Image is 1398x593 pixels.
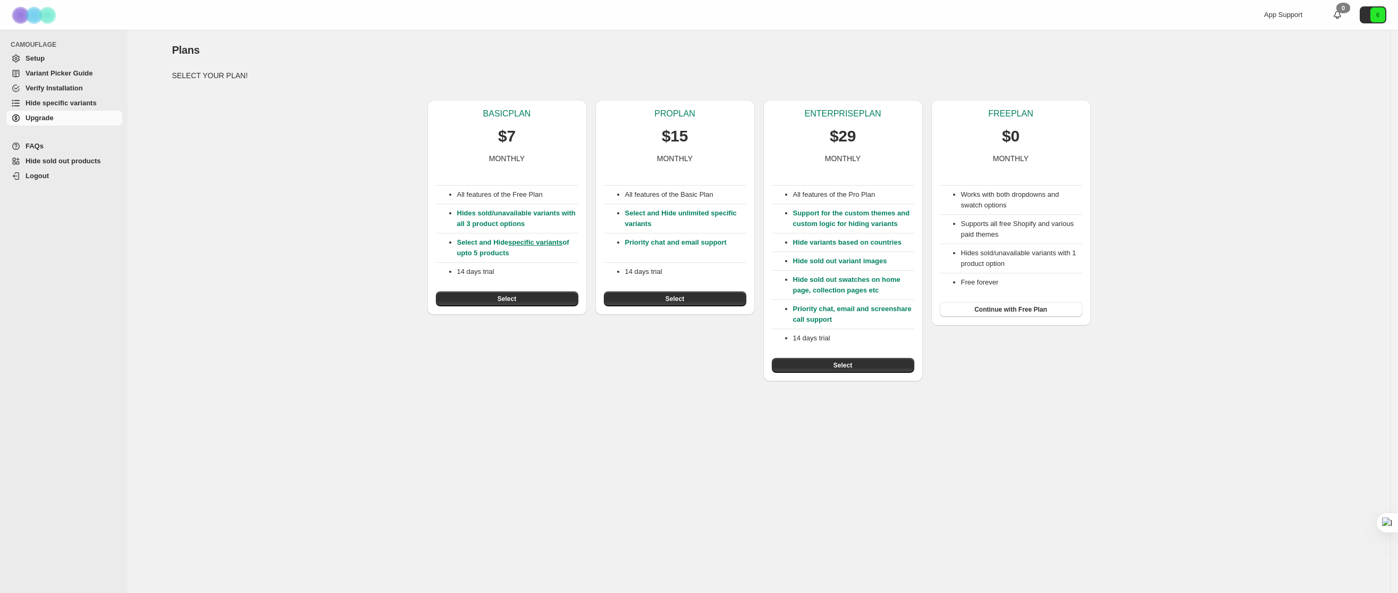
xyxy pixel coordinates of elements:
button: Select [772,358,914,373]
p: 14 days trial [625,266,746,277]
a: Upgrade [6,111,122,126]
a: Hide sold out products [6,154,122,169]
span: Variant Picker Guide [26,69,92,77]
button: Avatar with initials 6 [1360,6,1386,23]
p: $0 [1002,126,1020,147]
p: MONTHLY [825,153,861,164]
a: 0 [1332,10,1343,20]
span: Verify Installation [26,84,83,92]
a: Logout [6,169,122,183]
text: 6 [1376,12,1379,18]
span: Upgrade [26,114,54,122]
p: MONTHLY [657,153,693,164]
p: Support for the custom themes and custom logic for hiding variants [793,208,914,229]
p: MONTHLY [489,153,525,164]
li: Hides sold/unavailable variants with 1 product option [961,248,1082,269]
li: Works with both dropdowns and swatch options [961,189,1082,211]
button: Select [604,291,746,306]
p: 14 days trial [793,333,914,344]
p: ENTERPRISE PLAN [804,108,881,119]
button: Continue with Free Plan [940,302,1082,317]
p: 14 days trial [457,266,578,277]
p: PRO PLAN [654,108,695,119]
p: Hides sold/unavailable variants with all 3 product options [457,208,578,229]
p: Hide sold out swatches on home page, collection pages etc [793,274,914,296]
li: Free forever [961,277,1082,288]
span: Continue with Free Plan [974,305,1047,314]
p: Hide variants based on countries [793,237,914,248]
a: FAQs [6,139,122,154]
p: All features of the Pro Plan [793,189,914,200]
p: All features of the Basic Plan [625,189,746,200]
span: CAMOUFLAGE [11,40,122,49]
p: $7 [498,126,516,147]
p: $15 [662,126,688,147]
p: BASIC PLAN [483,108,531,119]
span: Setup [26,54,45,62]
span: Select [666,295,684,303]
span: Plans [172,44,199,56]
a: Verify Installation [6,81,122,96]
p: $29 [830,126,856,147]
a: Variant Picker Guide [6,66,122,81]
p: MONTHLY [993,153,1029,164]
a: Setup [6,51,122,66]
p: Hide sold out variant images [793,256,914,266]
button: Select [436,291,578,306]
span: Logout [26,172,49,180]
p: Select and Hide of upto 5 products [457,237,578,258]
span: App Support [1264,11,1302,19]
img: Camouflage [9,1,62,30]
p: FREE PLAN [988,108,1033,119]
p: Priority chat and email support [625,237,746,258]
p: SELECT YOUR PLAN! [172,70,1345,81]
span: Hide sold out products [26,157,101,165]
span: Hide specific variants [26,99,97,107]
span: Select [498,295,516,303]
span: Avatar with initials 6 [1370,7,1385,22]
a: specific variants [508,238,562,246]
p: All features of the Free Plan [457,189,578,200]
p: Select and Hide unlimited specific variants [625,208,746,229]
li: Supports all free Shopify and various paid themes [961,219,1082,240]
span: FAQs [26,142,44,150]
a: Hide specific variants [6,96,122,111]
div: 0 [1336,3,1350,13]
span: Select [833,361,852,370]
p: Priority chat, email and screenshare call support [793,304,914,325]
